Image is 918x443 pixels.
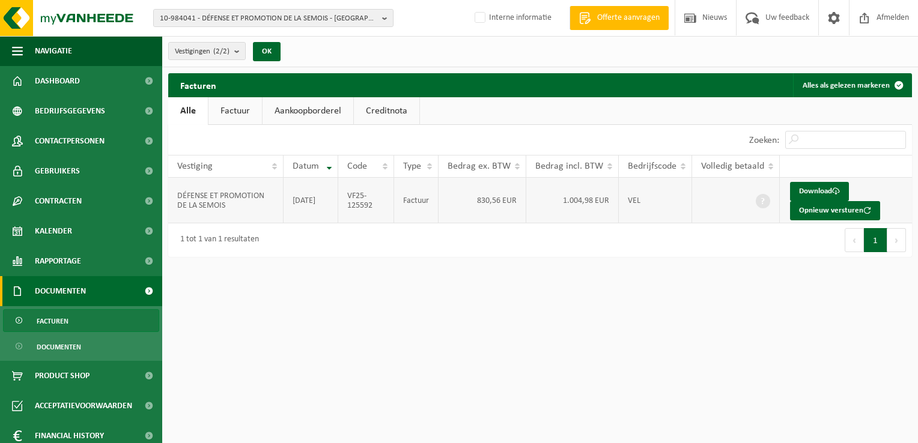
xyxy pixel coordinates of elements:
span: Dashboard [35,66,80,96]
a: Documenten [3,335,159,358]
td: [DATE] [284,178,338,223]
span: Product Shop [35,361,90,391]
a: Factuur [208,97,262,125]
button: Next [887,228,906,252]
span: Facturen [37,310,68,333]
td: VF25-125592 [338,178,394,223]
a: Aankoopborderel [263,97,353,125]
span: Bedrijfsgegevens [35,96,105,126]
div: 1 tot 1 van 1 resultaten [174,229,259,251]
span: Type [403,161,421,171]
td: VEL [619,178,692,223]
a: Download [790,182,849,201]
button: 10-984041 - DÉFENSE ET PROMOTION DE LA SEMOIS - [GEOGRAPHIC_DATA] [153,9,394,27]
td: DÉFENSE ET PROMOTION DE LA SEMOIS [168,178,284,223]
button: Opnieuw versturen [790,201,880,220]
td: 830,56 EUR [439,178,526,223]
label: Zoeken: [749,136,779,145]
span: Datum [293,161,319,171]
h2: Facturen [168,73,228,97]
span: Bedrag incl. BTW [535,161,603,171]
span: Bedrijfscode [628,161,676,171]
td: 1.004,98 EUR [526,178,619,223]
span: Vestigingen [175,43,229,61]
span: Documenten [35,276,86,306]
button: OK [253,42,281,61]
span: Navigatie [35,36,72,66]
button: 1 [864,228,887,252]
span: Contactpersonen [35,126,105,156]
span: Documenten [37,336,81,358]
label: Interne informatie [472,9,552,27]
span: Vestiging [177,161,213,171]
span: Volledig betaald [701,161,764,171]
span: Rapportage [35,246,81,276]
button: Alles als gelezen markeren [793,73,911,97]
a: Offerte aanvragen [570,6,669,30]
a: Creditnota [354,97,419,125]
a: Alle [168,97,208,125]
td: Factuur [394,178,439,223]
span: Offerte aanvragen [594,12,663,24]
button: Previous [845,228,864,252]
span: 10-984041 - DÉFENSE ET PROMOTION DE LA SEMOIS - [GEOGRAPHIC_DATA] [160,10,377,28]
a: Facturen [3,309,159,332]
span: Code [347,161,367,171]
count: (2/2) [213,47,229,55]
span: Gebruikers [35,156,80,186]
button: Vestigingen(2/2) [168,42,246,60]
span: Bedrag ex. BTW [448,161,511,171]
span: Kalender [35,216,72,246]
span: Acceptatievoorwaarden [35,391,132,421]
span: Contracten [35,186,82,216]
